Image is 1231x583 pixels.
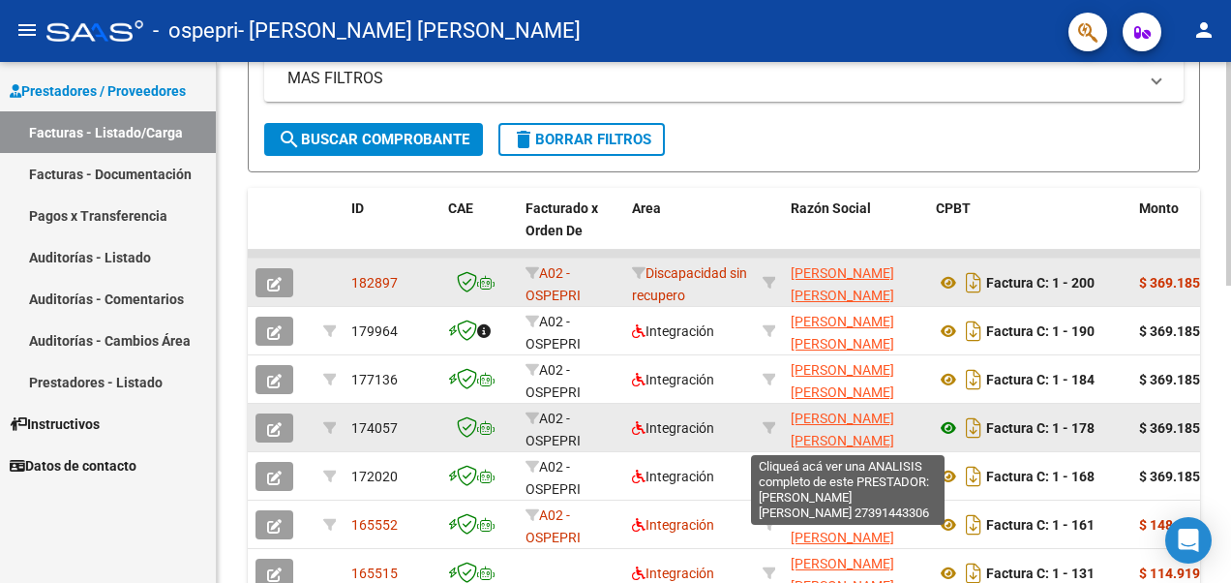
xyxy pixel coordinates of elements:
span: [PERSON_NAME] [PERSON_NAME] [791,362,894,400]
i: Descargar documento [961,461,986,492]
strong: $ 369.185,20 [1139,372,1218,387]
mat-panel-title: MAS FILTROS [287,68,1137,89]
mat-icon: menu [15,18,39,42]
span: [PERSON_NAME] [PERSON_NAME] [791,507,894,545]
i: Descargar documento [961,364,986,395]
strong: Factura C: 1 - 200 [986,275,1095,291]
datatable-header-cell: CPBT [928,188,1131,273]
datatable-header-cell: Razón Social [783,188,928,273]
div: Open Intercom Messenger [1165,517,1212,564]
div: 27391443306 [791,262,920,303]
span: ID [351,200,364,216]
span: [PERSON_NAME] [PERSON_NAME] [791,411,894,448]
span: Area [632,200,661,216]
span: Monto [1139,200,1179,216]
strong: Factura C: 1 - 161 [986,517,1095,533]
strong: Factura C: 1 - 190 [986,323,1095,339]
span: Integración [632,372,714,387]
div: 27391443306 [791,505,920,545]
div: 27391443306 [791,456,920,497]
span: Integración [632,517,714,533]
strong: Factura C: 1 - 178 [986,420,1095,436]
span: Integración [632,469,714,484]
span: [PERSON_NAME] [PERSON_NAME] [791,265,894,303]
mat-icon: person [1192,18,1216,42]
span: Integración [632,566,714,581]
strong: Factura C: 1 - 168 [986,469,1095,484]
div: 27391443306 [791,311,920,352]
span: Integración [632,420,714,436]
span: 182897 [351,275,398,291]
strong: $ 369.185,20 [1139,420,1218,436]
div: 27391443306 [791,408,920,448]
strong: $ 369.185,20 [1139,469,1218,484]
i: Descargar documento [961,267,986,298]
i: Descargar documento [961,316,986,347]
strong: $ 148.447,30 [1139,517,1218,533]
span: A02 - OSPEPRI [525,411,581,448]
span: A02 - OSPEPRI [525,459,581,497]
datatable-header-cell: Facturado x Orden De [518,188,624,273]
span: [PERSON_NAME] [PERSON_NAME] [791,314,894,352]
mat-icon: delete [512,128,535,151]
datatable-header-cell: Area [624,188,755,273]
strong: Factura C: 1 - 184 [986,372,1095,387]
span: 177136 [351,372,398,387]
span: 179964 [351,323,398,339]
span: Integración [632,323,714,339]
span: Instructivos [10,414,100,435]
span: A02 - OSPEPRI [525,314,581,352]
span: Buscar Comprobante [278,131,469,148]
span: A02 - OSPEPRI [525,362,581,400]
i: Descargar documento [961,413,986,444]
span: A02 - OSPEPRI [525,265,581,303]
span: CAE [448,200,473,216]
span: [PERSON_NAME] [PERSON_NAME] [791,459,894,497]
span: Razón Social [791,200,871,216]
span: 172020 [351,469,398,484]
span: 165515 [351,566,398,581]
strong: $ 114.919,28 [1139,566,1218,581]
span: Discapacidad sin recupero [632,265,747,303]
strong: Factura C: 1 - 131 [986,566,1095,581]
mat-icon: search [278,128,301,151]
datatable-header-cell: ID [344,188,440,273]
span: 165552 [351,517,398,533]
i: Descargar documento [961,509,986,540]
div: 27391443306 [791,359,920,400]
span: Facturado x Orden De [525,200,598,238]
strong: $ 369.185,20 [1139,275,1218,291]
mat-expansion-panel-header: MAS FILTROS [264,55,1184,102]
span: Borrar Filtros [512,131,651,148]
button: Borrar Filtros [498,123,665,156]
span: 174057 [351,420,398,436]
span: Prestadores / Proveedores [10,80,186,102]
span: A02 - OSPEPRI [525,507,581,545]
datatable-header-cell: CAE [440,188,518,273]
strong: $ 369.185,20 [1139,323,1218,339]
span: - [PERSON_NAME] [PERSON_NAME] [238,10,581,52]
button: Buscar Comprobante [264,123,483,156]
span: - ospepri [153,10,238,52]
span: CPBT [936,200,971,216]
span: Datos de contacto [10,455,136,476]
